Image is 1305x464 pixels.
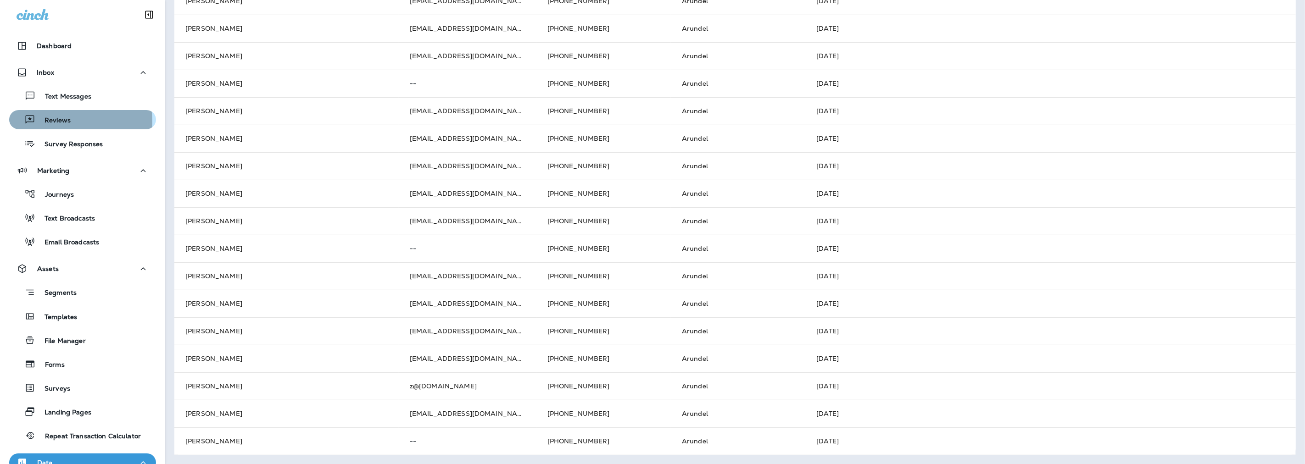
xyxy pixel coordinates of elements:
button: Dashboard [9,37,156,55]
td: [EMAIL_ADDRESS][DOMAIN_NAME] [399,317,536,345]
td: [PHONE_NUMBER] [536,152,671,180]
button: Journeys [9,184,156,204]
span: Arundel [682,189,708,198]
p: Reviews [35,116,71,125]
td: [DATE] [805,262,1296,290]
span: Arundel [682,107,708,115]
td: [PERSON_NAME] [174,180,399,207]
span: Arundel [682,382,708,390]
p: Marketing [37,167,69,174]
td: [PERSON_NAME] [174,290,399,317]
td: [PHONE_NUMBER] [536,345,671,372]
td: [PHONE_NUMBER] [536,15,671,42]
td: [DATE] [805,125,1296,152]
td: [DATE] [805,427,1296,455]
td: [EMAIL_ADDRESS][DOMAIN_NAME] [399,152,536,180]
button: Reviews [9,110,156,129]
td: [PERSON_NAME] [174,97,399,125]
td: [PHONE_NUMBER] [536,262,671,290]
td: [PERSON_NAME] [174,317,399,345]
button: Text Broadcasts [9,208,156,227]
td: [PERSON_NAME] [174,427,399,455]
button: Email Broadcasts [9,232,156,251]
td: [DATE] [805,42,1296,70]
td: [PERSON_NAME] [174,207,399,235]
span: Arundel [682,134,708,143]
td: [DATE] [805,152,1296,180]
span: Arundel [682,24,708,33]
td: [DATE] [805,317,1296,345]
button: Landing Pages [9,402,156,421]
p: Survey Responses [35,140,103,149]
td: [DATE] [805,207,1296,235]
td: [PHONE_NUMBER] [536,317,671,345]
button: Segments [9,282,156,302]
button: Survey Responses [9,134,156,153]
td: [DATE] [805,345,1296,372]
td: [PHONE_NUMBER] [536,97,671,125]
p: Repeat Transaction Calculator [36,432,141,441]
span: Arundel [682,162,708,170]
td: [PERSON_NAME] [174,125,399,152]
p: Segments [35,289,77,298]
button: Forms [9,354,156,374]
td: [DATE] [805,70,1296,97]
td: [EMAIL_ADDRESS][DOMAIN_NAME] [399,345,536,372]
span: Arundel [682,327,708,335]
p: -- [410,80,525,87]
p: Forms [36,361,65,370]
td: [PERSON_NAME] [174,400,399,427]
span: Arundel [682,244,708,253]
td: [PHONE_NUMBER] [536,427,671,455]
td: [PHONE_NUMBER] [536,372,671,400]
p: Surveys [35,385,70,393]
button: Marketing [9,161,156,180]
span: Arundel [682,79,708,88]
button: Repeat Transaction Calculator [9,426,156,445]
p: -- [410,245,525,252]
button: Assets [9,260,156,278]
span: Arundel [682,272,708,280]
td: [DATE] [805,15,1296,42]
p: Landing Pages [35,409,91,417]
span: Arundel [682,409,708,418]
td: [PHONE_NUMBER] [536,207,671,235]
span: Arundel [682,437,708,445]
td: [PHONE_NUMBER] [536,235,671,262]
td: [DATE] [805,235,1296,262]
button: Inbox [9,63,156,82]
p: Text Broadcasts [35,215,95,223]
td: [PERSON_NAME] [174,152,399,180]
td: [PHONE_NUMBER] [536,42,671,70]
td: [EMAIL_ADDRESS][DOMAIN_NAME] [399,290,536,317]
td: [PERSON_NAME] [174,70,399,97]
p: Templates [35,313,77,322]
td: [PERSON_NAME] [174,42,399,70]
td: [EMAIL_ADDRESS][DOMAIN_NAME] [399,42,536,70]
p: Text Messages [36,93,91,101]
span: Arundel [682,217,708,225]
td: [PHONE_NUMBER] [536,180,671,207]
td: [PHONE_NUMBER] [536,125,671,152]
td: [DATE] [805,400,1296,427]
button: Text Messages [9,86,156,105]
button: File Manager [9,331,156,350]
td: [PERSON_NAME] [174,262,399,290]
td: [EMAIL_ADDRESS][DOMAIN_NAME] [399,125,536,152]
td: [DATE] [805,180,1296,207]
td: [EMAIL_ADDRESS][DOMAIN_NAME] [399,262,536,290]
td: [PHONE_NUMBER] [536,290,671,317]
td: [PHONE_NUMBER] [536,70,671,97]
td: [EMAIL_ADDRESS][DOMAIN_NAME] [399,97,536,125]
td: [PERSON_NAME] [174,345,399,372]
button: Collapse Sidebar [136,6,162,24]
td: [EMAIL_ADDRESS][DOMAIN_NAME] [399,400,536,427]
p: Assets [37,265,59,272]
p: -- [410,437,525,445]
td: [DATE] [805,290,1296,317]
span: Arundel [682,52,708,60]
td: [DATE] [805,97,1296,125]
td: [PERSON_NAME] [174,372,399,400]
td: [EMAIL_ADDRESS][DOMAIN_NAME] [399,15,536,42]
td: [EMAIL_ADDRESS][DOMAIN_NAME] [399,207,536,235]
